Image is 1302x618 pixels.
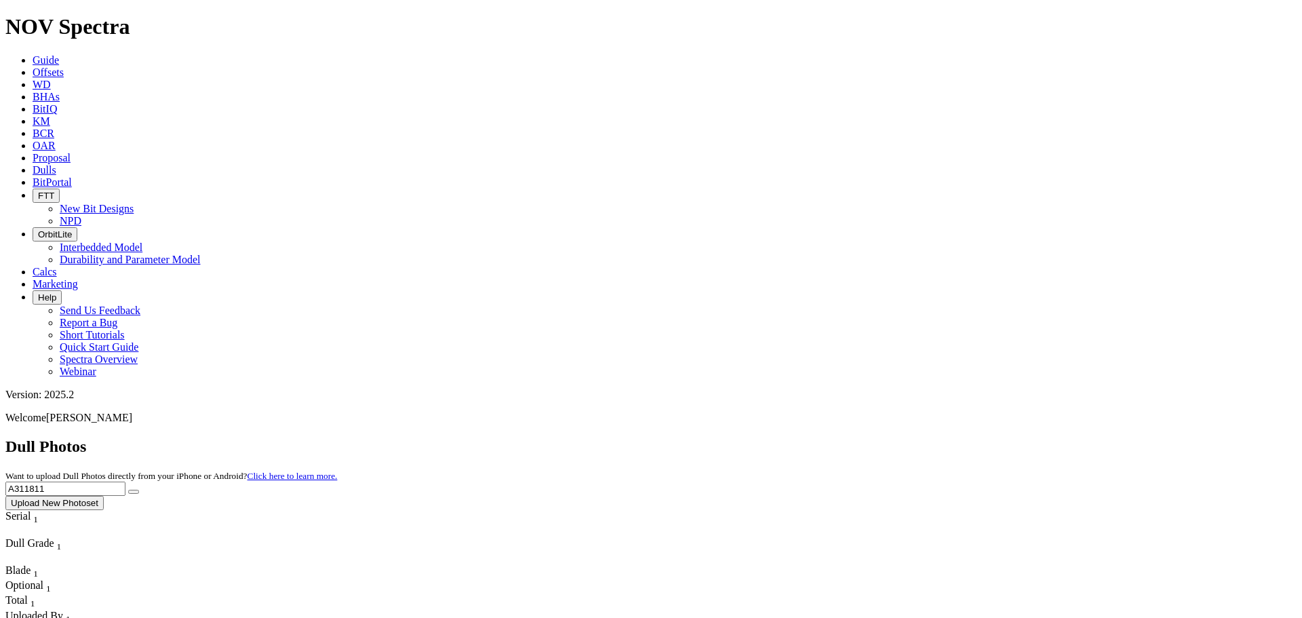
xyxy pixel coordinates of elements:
a: New Bit Designs [60,203,134,214]
a: WD [33,79,51,90]
a: Spectra Overview [60,353,138,365]
a: KM [33,115,50,127]
a: OAR [33,140,56,151]
a: Offsets [33,66,64,78]
div: Optional Sort None [5,579,53,594]
span: FTT [38,191,54,201]
div: Column Menu [5,525,63,537]
sub: 1 [33,568,38,579]
span: Sort None [33,510,38,522]
span: Blade [5,564,31,576]
div: Sort None [5,564,53,579]
span: Optional [5,579,43,591]
p: Welcome [5,412,1297,424]
span: OrbitLite [38,229,72,239]
a: BHAs [33,91,60,102]
span: Sort None [57,537,62,549]
span: [PERSON_NAME] [46,412,132,423]
div: Column Menu [5,552,100,564]
sub: 1 [33,514,38,524]
div: Sort None [5,579,53,594]
span: Sort None [33,564,38,576]
a: Guide [33,54,59,66]
a: BitIQ [33,103,57,115]
span: Total [5,594,28,606]
span: Sort None [31,594,35,606]
button: Upload New Photoset [5,496,104,510]
a: Send Us Feedback [60,305,140,316]
sub: 1 [31,599,35,609]
div: Blade Sort None [5,564,53,579]
sub: 1 [57,541,62,552]
a: NPD [60,215,81,227]
span: Sort None [46,579,51,591]
a: BCR [33,128,54,139]
a: Dulls [33,164,56,176]
button: Help [33,290,62,305]
small: Want to upload Dull Photos directly from your iPhone or Android? [5,471,337,481]
a: Webinar [60,366,96,377]
div: Sort None [5,510,63,537]
a: Calcs [33,266,57,277]
div: Sort None [5,537,100,564]
div: Version: 2025.2 [5,389,1297,401]
a: Report a Bug [60,317,117,328]
a: Click here to learn more. [248,471,338,481]
span: Dull Grade [5,537,54,549]
a: BitPortal [33,176,72,188]
a: Quick Start Guide [60,341,138,353]
span: Serial [5,510,31,522]
a: Marketing [33,278,78,290]
div: Dull Grade Sort None [5,537,100,552]
a: Interbedded Model [60,242,142,253]
h2: Dull Photos [5,438,1297,456]
a: Durability and Parameter Model [60,254,201,265]
div: Serial Sort None [5,510,63,525]
div: Sort None [5,594,53,609]
h1: NOV Spectra [5,14,1297,39]
span: Help [38,292,56,303]
button: FTT [33,189,60,203]
div: Total Sort None [5,594,53,609]
input: Search Serial Number [5,482,125,496]
button: OrbitLite [33,227,77,242]
a: Proposal [33,152,71,163]
sub: 1 [46,583,51,594]
a: Short Tutorials [60,329,125,341]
